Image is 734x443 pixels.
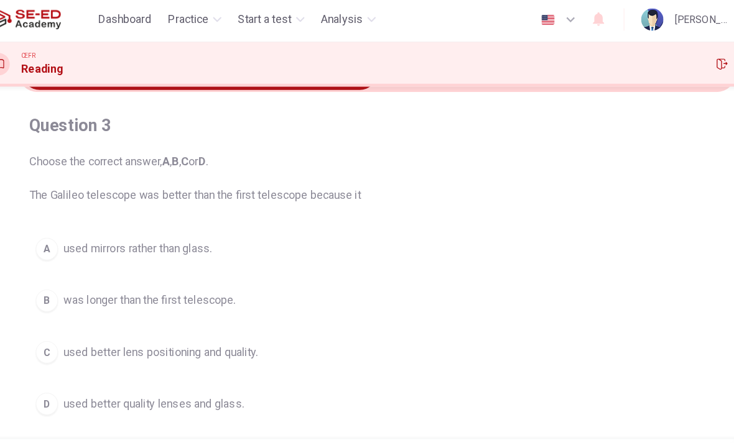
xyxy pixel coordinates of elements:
span: CEFR [50,48,63,57]
button: Practice [176,9,233,31]
div: [PERSON_NAME] [632,12,679,27]
button: Cused better lens positioning and quality. [57,301,677,332]
span: Start a test [243,12,291,27]
button: Dused better quality lenses and glass. [57,347,677,378]
span: used better quality lenses and glass. [88,355,248,370]
div: Open Intercom Messenger [692,401,722,431]
span: SKIP [300,409,323,427]
a: SE-ED Academy logo [20,7,114,32]
b: C [192,140,199,152]
div: D [63,352,83,372]
img: Profile picture [602,10,622,30]
span: Dashboard [119,12,166,27]
button: SKIP [279,402,357,434]
b: D [208,140,215,152]
button: Dashboard [114,9,171,31]
span: Practice [181,12,217,27]
div: B [63,260,83,280]
span: Analysis [317,12,355,27]
img: SE-ED Academy logo [20,7,85,32]
b: B [184,140,190,152]
h4: Question 3 [57,104,677,124]
button: Start a test [238,9,307,31]
span: used mirrors rather than glass. [88,217,220,232]
button: Aused mirrors rather than glass. [57,209,677,240]
span: used better lens positioning and quality. [88,309,261,324]
button: Analysis [312,9,371,31]
button: Bwas longer than the first telescope. [57,255,677,286]
span: Choose the correct answer, , , or . The Galileo telescope was better than the first telescope bec... [57,139,677,184]
div: C [63,306,83,326]
img: en [511,16,527,25]
b: A [175,140,182,152]
span: was longer than the first telescope. [88,263,241,278]
h1: Reading [50,57,88,71]
div: A [63,214,83,234]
